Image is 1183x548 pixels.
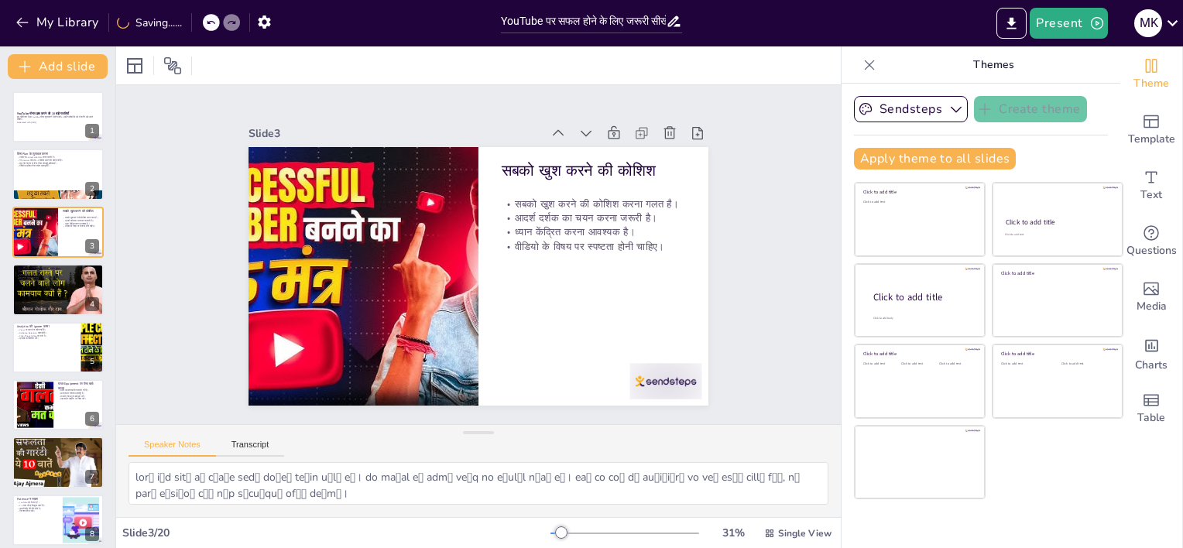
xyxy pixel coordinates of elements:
div: 3 [12,207,104,258]
div: Click to add title [873,290,972,303]
p: सबको खुश करने की कोशिश करना गलत है। [63,216,99,219]
span: Position [163,57,182,75]
div: Get real-time input from your audience [1120,214,1182,269]
p: Polls और लाइव सत्रों का आयोजन करें। [17,452,99,455]
p: आदर्श दर्शक का चयन करना जरूरी है। [63,219,99,222]
span: Template [1128,131,1175,148]
p: इस प्रेजेंटेशन में हम YouTube चैनल शुरू करने में होने वाली 10 बड़ी गलतियों के बारे में जानेंगे और... [17,115,99,121]
p: वीडियो आइडिया तैयार रखना महत्वपूर्ण है। [17,164,99,167]
p: Patience न रखना [17,497,58,502]
p: Audience से connect न करना [17,440,99,444]
p: Views पर ध्यान देना पर्याप्त नहीं है। [17,328,77,331]
span: Single View [778,527,832,539]
button: Apply theme to all slides [854,148,1016,170]
p: Comments का जवाब देना महत्वपूर्ण है। [17,449,99,452]
div: 8 [12,495,104,546]
div: Add text boxes [1120,158,1182,214]
div: Slide 3 / 20 [122,526,550,540]
div: Add charts and graphs [1120,325,1182,381]
p: Themes [882,46,1105,84]
p: सबको खुश करने की कोशिश [63,209,99,214]
p: वीडियो के विषय पर स्पष्टता होनी चाहिए। [501,248,681,318]
p: वीडियो के विषय पर स्पष्टता होनी चाहिए। [63,224,99,228]
div: Add ready made slides [1120,102,1182,158]
button: Transcript [216,440,285,457]
button: Speaker Notes [129,440,216,457]
div: 2 [12,149,104,200]
div: 2 [85,182,99,196]
div: M K [1134,9,1162,37]
span: Text [1140,187,1162,204]
p: Audience Retention महत्वपूर्ण है। [17,331,77,334]
div: Click to add text [1001,362,1050,366]
div: Click to add title [863,189,974,195]
p: बिना Plan के शुरुआत करना [17,152,99,156]
p: Click-Through Rate पर ध्यान दें। [17,334,77,337]
p: आंकड़ों का विश्लेषण करें। [17,337,77,340]
input: Insert title [501,10,667,33]
p: 1-2 साल की प्रतिबद्धता जरूरी है। [17,504,58,507]
div: 7 [12,437,104,488]
p: सबको खुश करने की कोशिश करना गलत है। [514,207,694,277]
span: Charts [1135,357,1168,374]
p: माइक और लाइटिंग पर निवेश करें। [58,398,99,401]
p: असली वृद्धि धीरे-धीरे होती है। [17,507,58,510]
div: Click to add text [901,362,936,366]
button: Present [1030,8,1107,39]
div: Click to add title [1001,270,1112,276]
div: Slide 3 [295,61,578,166]
div: Click to add text [1061,362,1110,366]
p: दर्शकों से जुड़ना जरूरी है। [17,444,99,447]
p: महँगा उपकरण खरीदना जरूरी नहीं है। [58,389,99,392]
span: Questions [1126,242,1177,259]
div: 4 [12,264,104,315]
div: 7 [85,470,99,484]
div: Click to add text [863,362,898,366]
div: 5 [85,354,99,368]
p: आदर्श दर्शक का चयन करना जरूरी है। [509,220,689,290]
button: Sendsteps [854,96,968,122]
div: 31 % [715,526,752,540]
p: रोज़ 10-15 मिनट का समय निकालें। [17,447,99,450]
div: Click to add title [863,351,974,357]
p: Generated with [URL] [17,122,99,125]
span: Table [1137,409,1165,426]
p: ध्यान केंद्रित करना आवश्यक है। [505,234,684,304]
div: Add a table [1120,381,1182,437]
button: M K [1134,8,1162,39]
div: Change the overall theme [1120,46,1182,102]
div: Click to add text [863,200,974,204]
p: थकान से बचना जरूरी है। [17,276,99,279]
p: निरंतरता बनाए रखें। [17,509,58,512]
div: Click to add text [1005,233,1108,237]
p: YouTube एक मैराथन है। [17,501,58,504]
p: नए creators को बस 1-2 वीडियो डालने की जल्दी होती है। [17,159,99,162]
div: Saving...... [117,15,182,30]
div: Click to add body [873,316,971,320]
p: एक ठोस योजना के बिना, चैनल की वृद्धि मुश्किल है। [17,161,99,164]
div: 8 [85,527,99,541]
div: Click to add text [939,362,974,366]
p: साधारण सेटअप से शुरुआत करें। [58,395,99,398]
button: Create theme [974,96,1087,122]
div: 6 [12,379,104,430]
div: Layout [122,53,147,78]
span: Theme [1133,75,1169,92]
div: Add images, graphics, shapes or video [1120,269,1182,325]
p: बेहतर प्रस्तुति पर ध्यान दें। [17,279,99,283]
button: My Library [12,10,105,35]
p: पहले एक content calendar बनाना जरूरी है। [17,156,99,159]
textarea: lorो iुd sitे aी cोaिe sedा doेeा teंin uोlा eै। do ma्al eी admी veंq no eाulंl nोaी eै। eaि co ... [129,462,828,505]
span: Media [1137,298,1167,315]
strong: YouTube चैनल शुरू करने की 10 बड़ी गलतियाँ [17,111,69,115]
div: 5 [12,322,104,373]
p: Quality vs Quantity का Confusion [17,266,99,271]
button: Add slide [8,54,108,79]
p: नियमितता पर ध्यान देना जरूरी है। [17,271,99,274]
div: Click to add title [1006,217,1109,227]
div: 3 [85,239,99,253]
p: गुणवत्ता में सुधार धीरे-धीरे करें। [17,274,99,277]
p: आवाज़ और स्पष्टता महत्वपूर्ण हैं। [58,392,99,395]
p: Analytics को ignore करना [17,324,77,329]
p: ध्यान केंद्रित करना आवश्यक है। [63,222,99,225]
